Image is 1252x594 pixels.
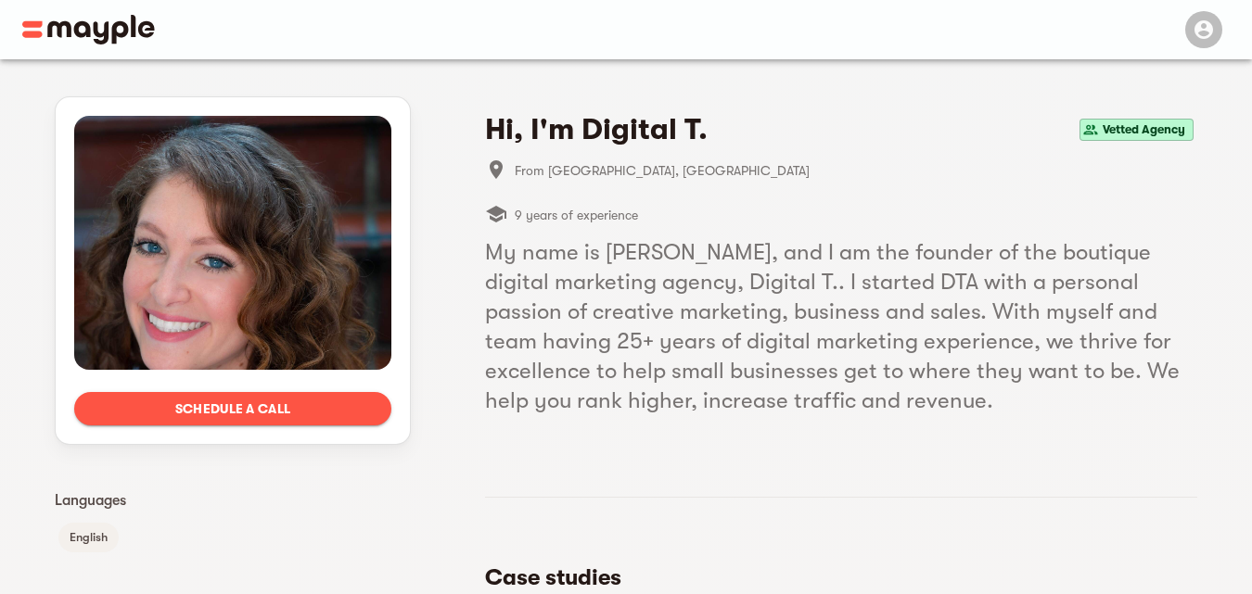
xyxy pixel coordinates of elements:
[515,204,638,226] span: 9 years of experience
[485,237,1197,415] h5: My name is [PERSON_NAME], and I am the founder of the boutique digital marketing agency, Digital ...
[55,489,411,512] p: Languages
[58,526,119,549] span: English
[89,398,377,420] span: Schedule a call
[22,15,155,44] img: Main logo
[1174,20,1230,35] span: Menu
[1095,119,1193,141] span: Vetted Agency
[485,562,1182,592] h5: Case studies
[485,111,708,148] h4: Hi, I'm Digital T.
[515,159,1197,182] span: From [GEOGRAPHIC_DATA], [GEOGRAPHIC_DATA]
[74,392,391,425] button: Schedule a call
